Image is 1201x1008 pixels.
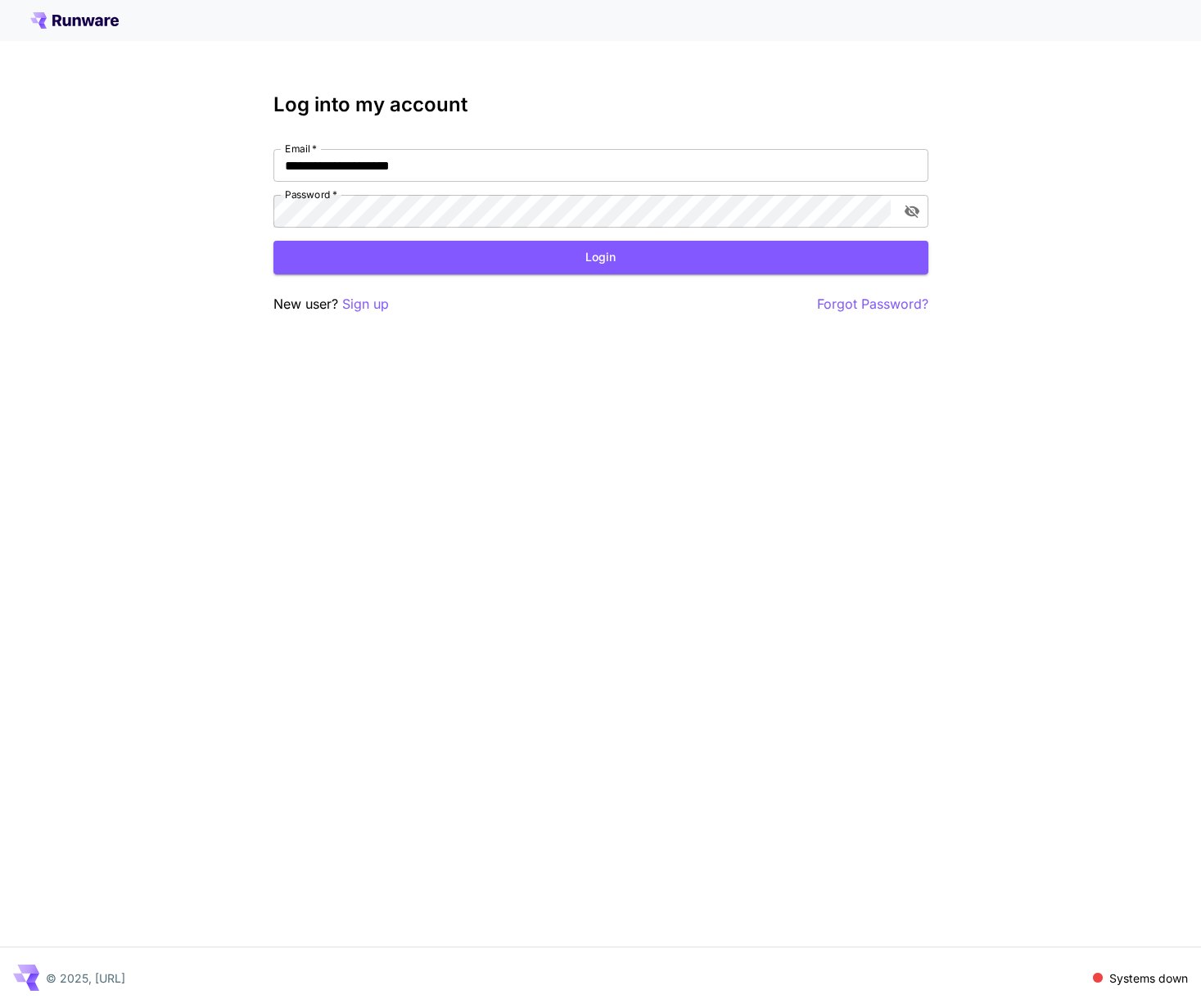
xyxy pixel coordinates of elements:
[1109,970,1188,987] p: Systems down
[285,142,317,156] label: Email
[46,970,125,987] p: © 2025, [URL]
[342,294,389,314] button: Sign up
[285,188,337,201] label: Password
[273,294,389,314] p: New user?
[273,93,928,116] h3: Log into my account
[273,241,928,274] button: Login
[897,197,927,226] button: toggle password visibility
[817,294,928,314] button: Forgot Password?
